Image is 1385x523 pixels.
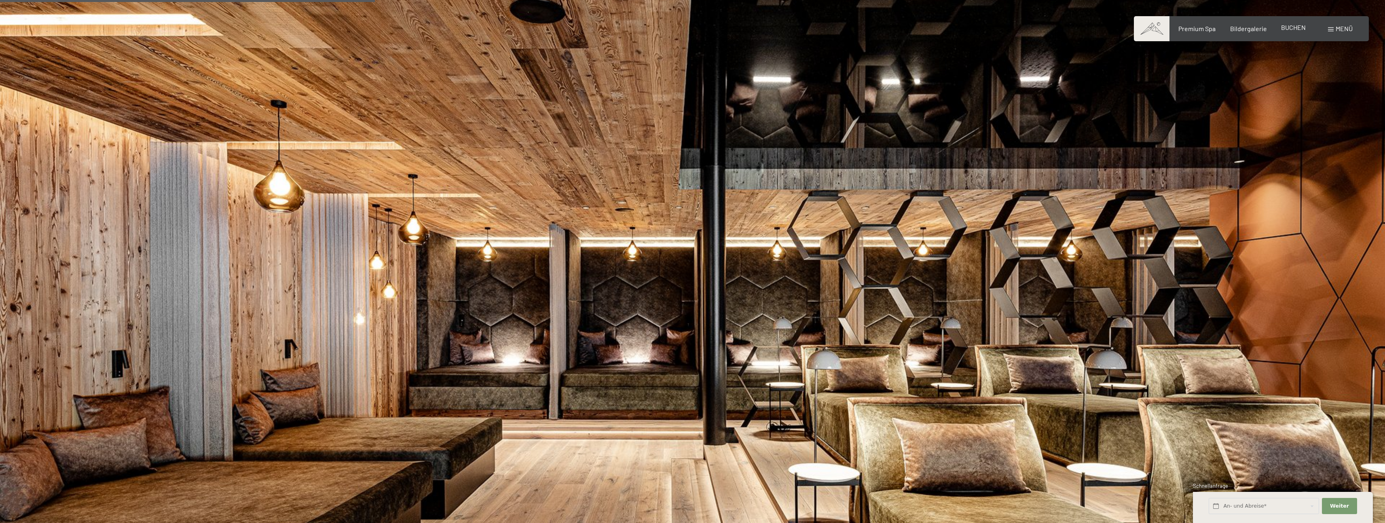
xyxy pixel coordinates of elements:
a: Bildergalerie [1230,25,1267,32]
a: Premium Spa [1178,25,1216,32]
span: Weiter [1330,502,1349,510]
span: Menü [1336,25,1353,32]
span: Schnellanfrage [1193,483,1228,489]
a: BUCHEN [1281,23,1306,31]
button: Weiter [1322,498,1357,515]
